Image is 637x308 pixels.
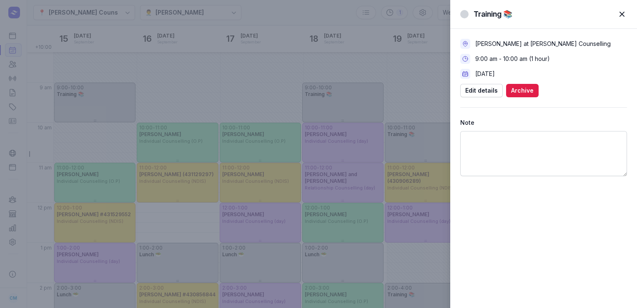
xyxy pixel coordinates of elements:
[460,84,503,97] button: Edit details
[474,9,512,19] div: Training 📚
[506,84,539,97] button: Archive
[475,70,495,78] div: [DATE]
[475,40,611,48] div: [PERSON_NAME] at [PERSON_NAME] Counselling
[475,55,550,63] div: 9:00 am - 10:00 am (1 hour)
[465,86,498,96] span: Edit details
[511,86,534,96] span: Archive
[460,118,627,128] div: Note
